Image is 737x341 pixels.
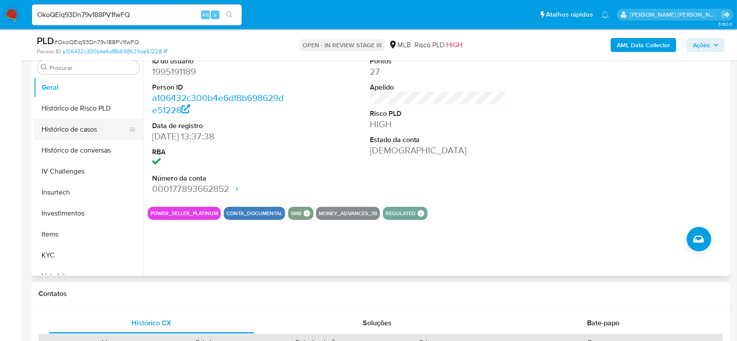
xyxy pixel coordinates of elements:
[299,39,385,51] p: OPEN - IN REVIEW STAGE III
[370,56,506,66] dt: Pontos
[152,174,289,183] dt: Número da conta
[363,318,392,328] span: Soluções
[617,38,670,52] b: AML Data Collector
[37,34,54,48] b: PLD
[38,289,723,298] h1: Contatos
[587,318,619,328] span: Bate-papo
[132,318,171,328] span: Histórico CX
[34,140,143,161] button: Histórico de conversas
[370,66,506,78] dd: 27
[32,9,242,21] input: Pesquise usuários ou casos...
[54,38,139,46] span: # OkoQEiq93Dn79v188PV1fwFQ
[34,98,143,119] button: Histórico de Risco PLD
[152,183,289,195] dd: 000177893662852
[63,48,167,56] a: a106432c300b4e6df8b698629de51228
[389,40,411,50] div: MLB
[152,83,289,92] dt: Person ID
[718,21,733,28] span: 3.160.0
[630,10,719,19] p: andrea.asantos@mercadopago.com.br
[41,64,48,71] button: Procurar
[370,83,506,92] dt: Apelido
[152,56,289,66] dt: ID do usuário
[34,245,143,266] button: KYC
[370,118,506,130] dd: HIGH
[601,11,609,18] a: Notificações
[37,48,61,56] b: Person ID
[152,91,284,116] a: a106432c300b4e6df8b698629de51228
[546,10,593,19] span: Atalhos rápidos
[220,9,238,21] button: search-icon
[414,40,462,50] span: Risco PLD:
[446,40,462,50] span: HIGH
[34,224,143,245] button: Items
[34,119,136,140] button: Histórico de casos
[152,147,289,157] dt: RBA
[152,130,289,143] dd: [DATE] 13:37:38
[34,203,143,224] button: Investimentos
[370,135,506,145] dt: Estado da conta
[152,121,289,131] dt: Data de registro
[370,144,506,157] dd: [DEMOGRAPHIC_DATA]
[34,266,143,287] button: Lista Interna
[687,38,725,52] button: Ações
[611,38,676,52] button: AML Data Collector
[34,161,143,182] button: IV Challenges
[721,10,730,19] a: Sair
[49,64,136,72] input: Procurar
[152,66,289,78] dd: 1995191189
[214,10,216,19] span: s
[370,109,506,118] dt: Risco PLD
[202,10,209,19] span: Alt
[693,38,710,52] span: Ações
[34,77,143,98] button: Geral
[34,182,143,203] button: Insurtech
